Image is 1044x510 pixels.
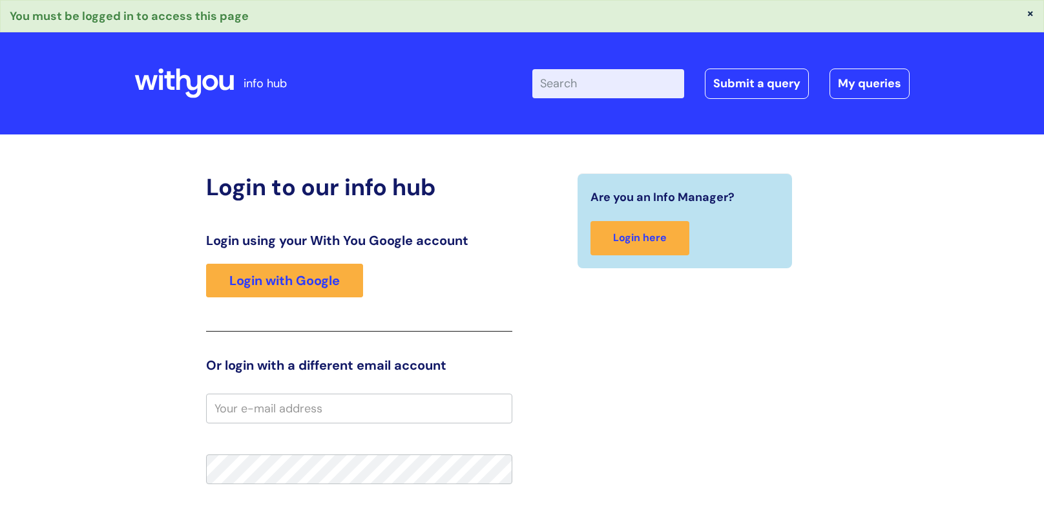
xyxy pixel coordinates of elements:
span: Are you an Info Manager? [590,187,735,207]
h2: Login to our info hub [206,173,512,201]
a: Login with Google [206,264,363,297]
a: Login here [590,221,689,255]
a: Submit a query [705,69,809,98]
input: Your e-mail address [206,394,512,423]
input: Search [532,69,684,98]
button: × [1027,7,1034,19]
h3: Or login with a different email account [206,357,512,373]
p: info hub [244,73,287,94]
a: My queries [830,69,910,98]
h3: Login using your With You Google account [206,233,512,248]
